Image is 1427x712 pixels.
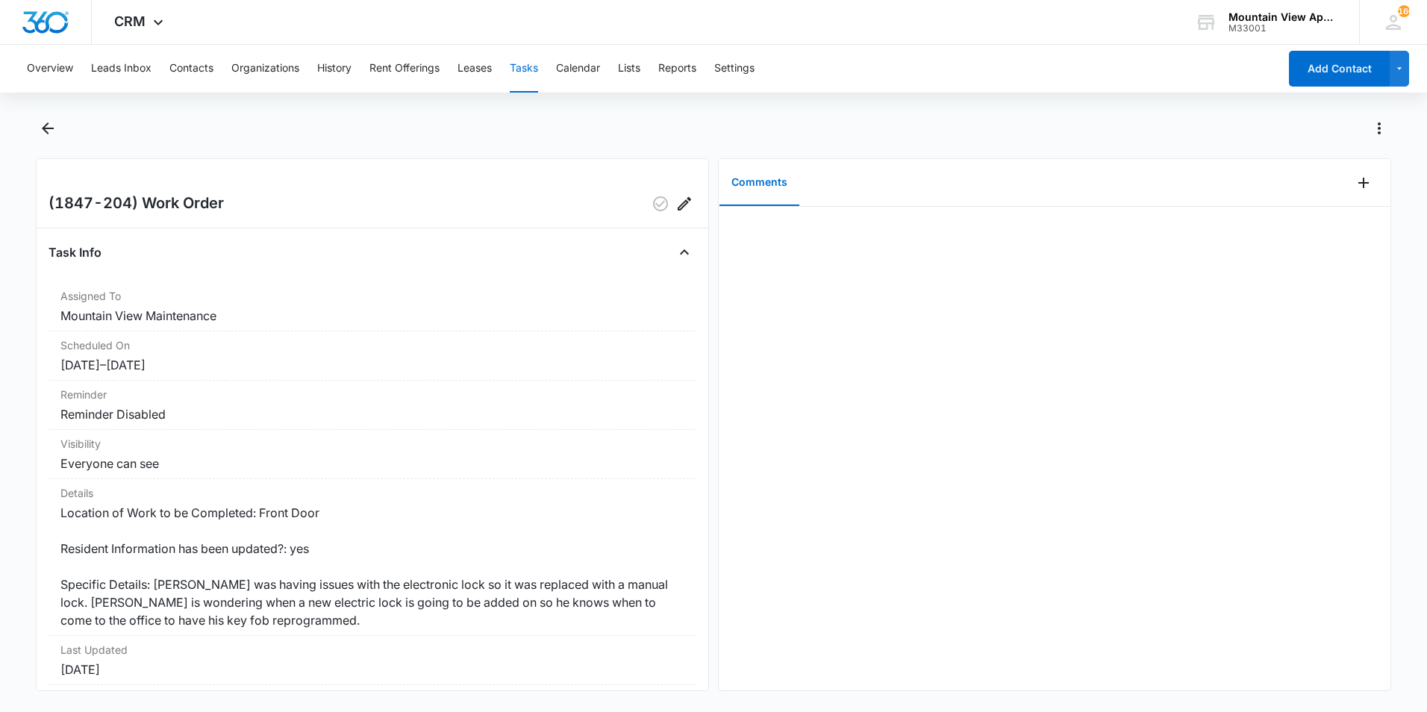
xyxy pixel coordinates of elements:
[49,243,102,261] h4: Task Info
[36,116,59,140] button: Back
[60,455,684,472] dd: Everyone can see
[618,45,640,93] button: Lists
[369,45,440,93] button: Rent Offerings
[49,331,696,381] div: Scheduled On[DATE]–[DATE]
[49,192,224,216] h2: (1847-204) Work Order
[1398,5,1410,17] div: notifications count
[60,485,684,501] dt: Details
[714,45,755,93] button: Settings
[60,337,684,353] dt: Scheduled On
[658,45,696,93] button: Reports
[556,45,600,93] button: Calendar
[49,282,696,331] div: Assigned ToMountain View Maintenance
[49,479,696,636] div: DetailsLocation of Work to be Completed: Front Door Resident Information has been updated?: yes S...
[1367,116,1391,140] button: Actions
[60,405,684,423] dd: Reminder Disabled
[672,192,696,216] button: Edit
[60,356,684,374] dd: [DATE] – [DATE]
[91,45,152,93] button: Leads Inbox
[60,387,684,402] dt: Reminder
[672,240,696,264] button: Close
[60,307,684,325] dd: Mountain View Maintenance
[60,504,684,629] dd: Location of Work to be Completed: Front Door Resident Information has been updated?: yes Specific...
[510,45,538,93] button: Tasks
[114,13,146,29] span: CRM
[60,436,684,452] dt: Visibility
[719,160,799,206] button: Comments
[231,45,299,93] button: Organizations
[1289,51,1390,87] button: Add Contact
[49,430,696,479] div: VisibilityEveryone can see
[458,45,492,93] button: Leases
[1228,23,1337,34] div: account id
[317,45,352,93] button: History
[60,661,684,678] dd: [DATE]
[60,288,684,304] dt: Assigned To
[169,45,213,93] button: Contacts
[1352,171,1376,195] button: Add Comment
[27,45,73,93] button: Overview
[1398,5,1410,17] span: 160
[49,381,696,430] div: ReminderReminder Disabled
[60,642,684,658] dt: Last Updated
[49,636,696,685] div: Last Updated[DATE]
[1228,11,1337,23] div: account name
